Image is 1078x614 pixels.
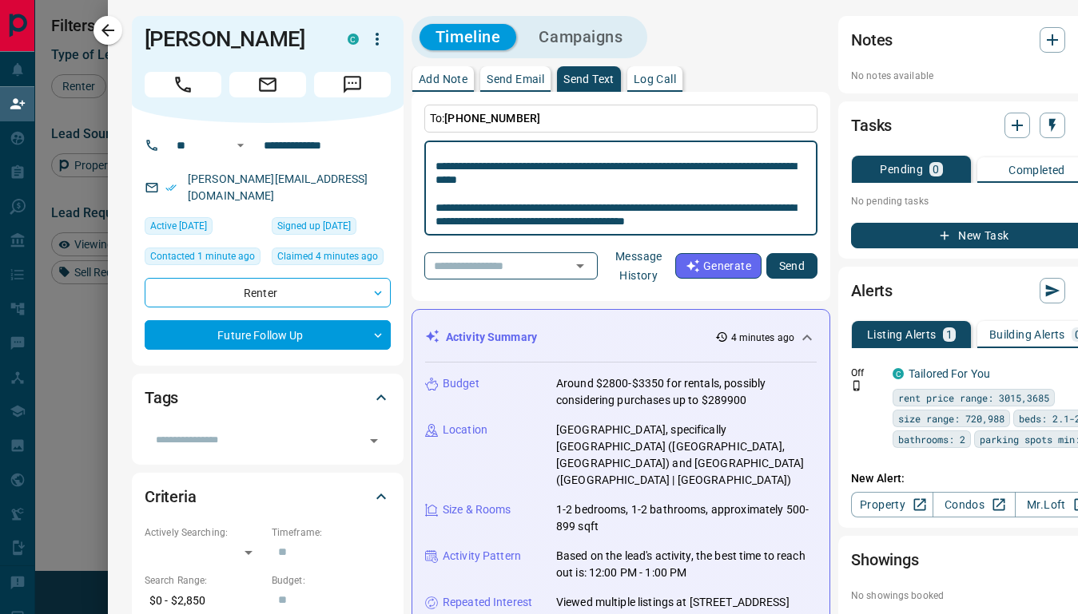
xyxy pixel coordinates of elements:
p: Budget: [272,573,391,588]
p: Location [443,422,487,438]
span: Claimed 4 minutes ago [277,248,378,264]
p: Building Alerts [989,329,1065,340]
p: Listing Alerts [867,329,937,340]
div: Fri Sep 12 2025 [145,248,264,270]
p: Based on the lead's activity, the best time to reach out is: 12:00 PM - 1:00 PM [556,548,817,581]
p: Search Range: [145,573,264,588]
p: 4 minutes ago [731,331,794,345]
span: Active [DATE] [150,218,207,234]
div: condos.ca [348,34,359,45]
p: Off [851,366,883,380]
h1: [PERSON_NAME] [145,26,324,52]
p: Send Text [563,73,615,85]
h2: Tags [145,385,178,410]
span: Message [314,72,391,97]
p: 1 [946,329,953,340]
p: 1-2 bedrooms, 1-2 bathrooms, approximately 500-899 sqft [556,501,817,535]
button: Send [766,253,817,279]
div: Tags [145,378,391,417]
p: Actively Searching: [145,525,264,540]
h2: Showings [851,547,919,572]
p: Around $2800-$3350 for rentals, possibly considering purchases up to $289900 [556,375,817,409]
p: Budget [443,375,479,392]
span: bathrooms: 2 [898,431,965,447]
p: 0 [933,164,939,175]
h2: Criteria [145,484,197,509]
p: Timeframe: [272,525,391,540]
p: To: [424,105,817,133]
span: [PHONE_NUMBER] [444,112,540,125]
button: Open [363,430,385,452]
a: Condos [933,492,1015,517]
p: Completed [1008,164,1065,176]
a: Tailored For You [909,367,990,380]
div: Fri Sep 12 2025 [272,248,391,270]
button: Message History [603,244,675,288]
p: Log Call [634,73,676,85]
p: Send Email [487,73,544,85]
button: Generate [675,253,762,279]
p: Pending [880,164,923,175]
a: Property [851,492,933,517]
span: rent price range: 3015,3685 [898,390,1049,406]
button: Open [569,255,591,277]
div: Activity Summary4 minutes ago [425,323,817,352]
p: Size & Rooms [443,501,511,518]
span: Signed up [DATE] [277,218,351,234]
a: [PERSON_NAME][EMAIL_ADDRESS][DOMAIN_NAME] [188,172,368,202]
p: Repeated Interest [443,594,532,611]
button: Open [231,136,250,155]
span: size range: 720,988 [898,410,1004,426]
svg: Email Verified [165,182,177,193]
div: condos.ca [893,368,904,379]
h2: Tasks [851,113,892,138]
p: Activity Pattern [443,548,521,564]
span: Call [145,72,221,97]
p: $0 - $2,850 [145,588,264,614]
div: Mon Jun 07 2021 [272,217,391,240]
button: Timeline [420,24,517,50]
button: Campaigns [523,24,638,50]
p: Add Note [419,73,467,85]
h2: Alerts [851,278,893,303]
div: Criteria [145,477,391,516]
p: [GEOGRAPHIC_DATA], specifically [GEOGRAPHIC_DATA] ([GEOGRAPHIC_DATA], [GEOGRAPHIC_DATA]) and [GEO... [556,422,817,489]
span: Email [229,72,306,97]
span: Contacted 1 minute ago [150,248,255,264]
div: Renter [145,278,391,307]
div: Fri Aug 22 2025 [145,217,264,240]
div: Future Follow Up [145,320,391,350]
p: Activity Summary [446,329,537,346]
h2: Notes [851,27,893,53]
svg: Push Notification Only [851,380,862,391]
